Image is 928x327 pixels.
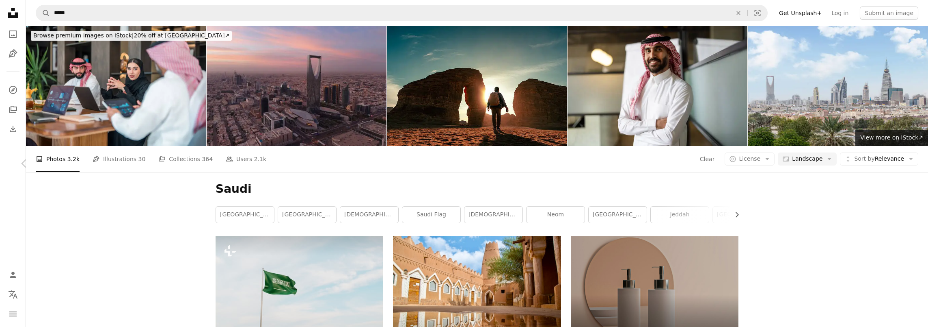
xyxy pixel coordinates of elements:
img: rear view Asian Chinese man looking at Jabal AlFil - Elephant Rock in Al Ula desert landscape, dr... [387,26,567,146]
button: Menu [5,306,21,322]
span: Sort by [854,155,874,162]
span: Landscape [792,155,822,163]
a: Download History [5,121,21,137]
a: saudi flag [402,207,460,223]
a: [GEOGRAPHIC_DATA] [278,207,336,223]
a: Browse premium images on iStock|20% off at [GEOGRAPHIC_DATA]↗ [26,26,237,46]
span: 364 [202,155,213,163]
span: View more on iStock ↗ [860,134,923,141]
a: [GEOGRAPHIC_DATA] [589,207,647,223]
span: 20% off at [GEOGRAPHIC_DATA] ↗ [33,32,229,39]
a: [DEMOGRAPHIC_DATA] man [340,207,398,223]
a: Get Unsplash+ [774,7,827,20]
a: Illustrations [5,46,21,62]
h1: Saudi [216,182,738,196]
a: jeddah [651,207,709,223]
a: [GEOGRAPHIC_DATA] [713,207,771,223]
a: a green flag flying in the wind on a cloudy day [216,281,383,288]
a: Explore [5,82,21,98]
a: Photos [5,26,21,42]
button: License [725,153,775,166]
button: Submit an image [860,7,918,20]
a: View more on iStock↗ [855,130,928,146]
span: 30 [138,155,146,163]
button: Language [5,286,21,303]
button: Sort byRelevance [840,153,918,166]
a: Log in [827,7,853,20]
a: neom [527,207,585,223]
button: Landscape [778,153,837,166]
span: License [739,155,760,162]
a: Collections [5,101,21,118]
a: brown concrete building under blue sky during daytime [393,289,561,296]
span: Relevance [854,155,904,163]
a: Illustrations 30 [93,146,145,172]
img: Middle Eastern male professional in traditional clothing standing in meeting room [568,26,747,146]
a: [GEOGRAPHIC_DATA] [216,207,274,223]
form: Find visuals sitewide [36,5,768,21]
button: scroll list to the right [729,207,738,223]
img: View Of Buildings Against Cloudy Sky [748,26,928,146]
span: 2.1k [254,155,266,163]
button: Search Unsplash [36,5,50,21]
img: Arabic Male and Female Professionals Engaged in Business Meeting [26,26,206,146]
button: Clear [699,153,715,166]
a: Collections 364 [158,146,213,172]
a: Log in / Sign up [5,267,21,283]
button: Clear [729,5,747,21]
a: Users 2.1k [226,146,266,172]
img: Drone shot flying. Saudi Arabia. Riyadh. Sunrise. [207,26,386,146]
a: [DEMOGRAPHIC_DATA] people [464,207,522,223]
span: Browse premium images on iStock | [33,32,134,39]
a: Next [879,124,928,203]
button: Visual search [748,5,767,21]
